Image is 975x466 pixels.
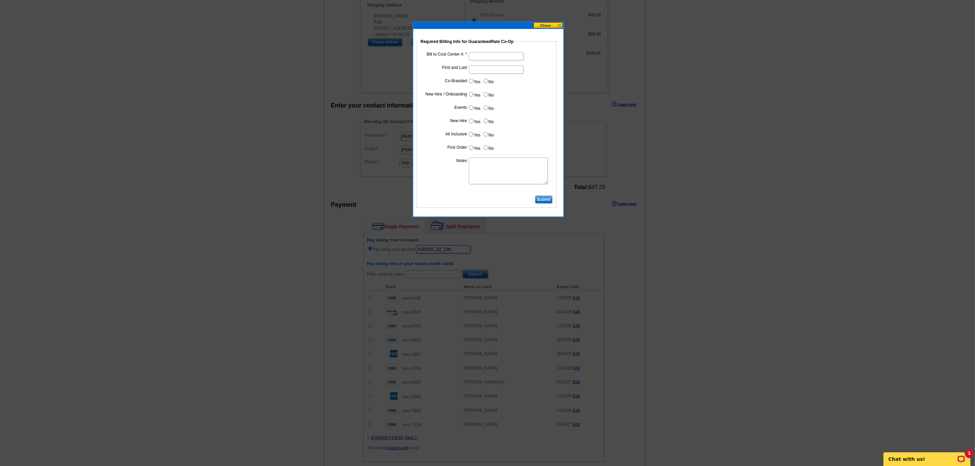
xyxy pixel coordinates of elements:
[469,79,473,83] input: Yes
[469,105,473,110] input: Yes
[422,118,467,124] label: New Hire
[422,144,467,150] label: First Order
[469,132,473,136] input: Yes
[483,117,494,125] label: No
[484,119,488,123] input: No
[469,145,473,150] input: Yes
[484,132,488,136] input: No
[483,130,494,138] label: No
[422,158,467,164] label: Notes
[483,77,494,85] label: No
[469,119,473,123] input: Yes
[483,90,494,98] label: No
[469,92,473,97] input: Yes
[468,104,481,112] label: Yes
[422,51,467,57] label: Bill to Cost Center #:
[484,105,488,110] input: No
[422,78,467,84] label: Co-Branded
[422,64,467,71] label: First and Last
[468,77,481,85] label: Yes
[484,92,488,97] input: No
[468,130,481,138] label: Yes
[420,39,515,45] legend: Required Billing Info for GuaranteedRate Co-Op
[484,145,488,150] input: No
[483,104,494,112] label: No
[483,144,494,151] label: No
[422,104,467,111] label: Events
[484,79,488,83] input: No
[879,445,975,466] iframe: LiveChat chat widget
[468,117,481,125] label: Yes
[422,91,467,97] label: New Hire / Onboarding
[422,131,467,137] label: All Inclusive
[535,195,553,204] input: Submit
[468,144,481,151] label: Yes
[468,90,481,98] label: Yes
